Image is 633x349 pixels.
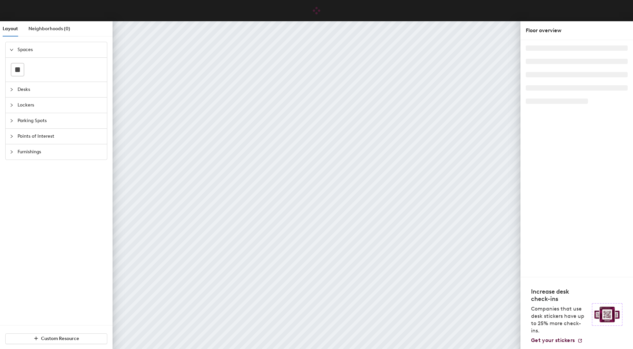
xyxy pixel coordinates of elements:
[10,48,14,52] span: expanded
[531,288,588,303] h4: Increase desk check-ins
[526,27,628,35] div: Floor overview
[18,98,103,113] span: Lockers
[531,337,575,343] span: Get your stickers
[18,113,103,128] span: Parking Spots
[531,337,583,344] a: Get your stickers
[18,82,103,97] span: Desks
[3,26,18,32] span: Layout
[10,134,14,138] span: collapsed
[5,333,107,344] button: Custom Resource
[41,336,79,341] span: Custom Resource
[10,88,14,92] span: collapsed
[592,303,622,326] img: Sticker logo
[18,129,103,144] span: Points of Interest
[28,26,70,32] span: Neighborhoods (0)
[10,103,14,107] span: collapsed
[18,42,103,57] span: Spaces
[531,305,588,334] p: Companies that use desk stickers have up to 25% more check-ins.
[18,144,103,160] span: Furnishings
[10,150,14,154] span: collapsed
[10,119,14,123] span: collapsed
